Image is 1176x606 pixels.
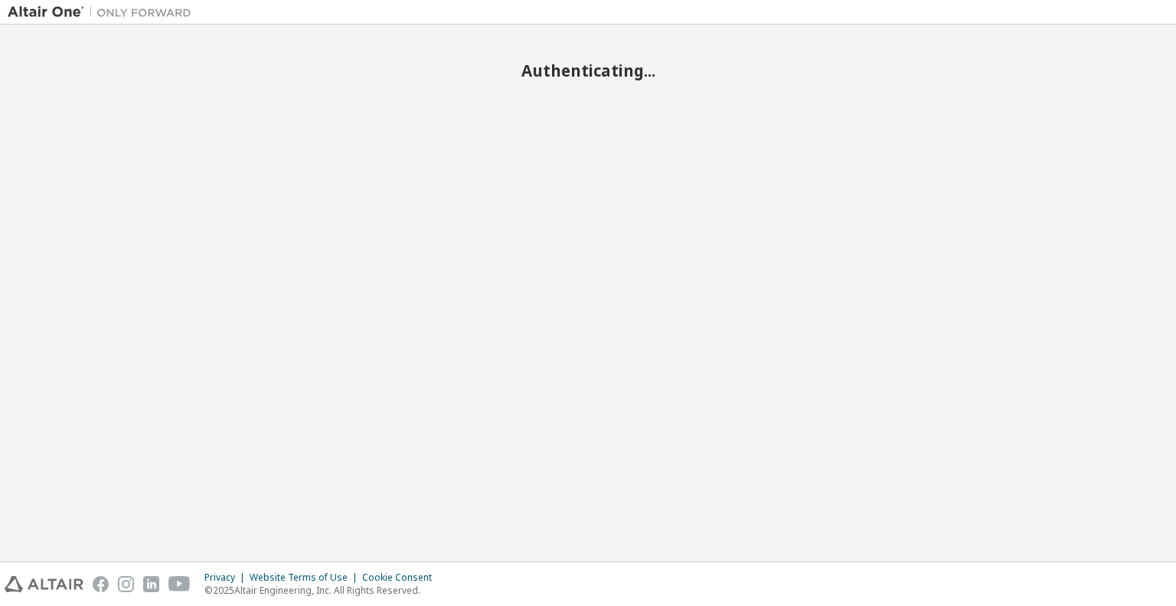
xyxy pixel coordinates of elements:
[168,576,191,592] img: youtube.svg
[204,572,250,584] div: Privacy
[118,576,134,592] img: instagram.svg
[5,576,83,592] img: altair_logo.svg
[93,576,109,592] img: facebook.svg
[8,5,199,20] img: Altair One
[250,572,362,584] div: Website Terms of Use
[143,576,159,592] img: linkedin.svg
[8,61,1168,80] h2: Authenticating...
[204,584,441,597] p: © 2025 Altair Engineering, Inc. All Rights Reserved.
[362,572,441,584] div: Cookie Consent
